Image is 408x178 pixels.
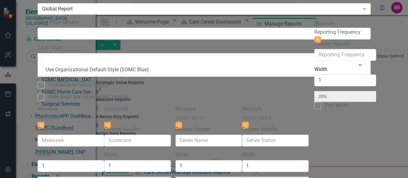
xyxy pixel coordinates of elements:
[242,126,278,133] label: Column Header
[104,126,140,133] label: Column Header
[175,105,196,113] label: Measure
[242,114,309,122] div: Series Status
[48,93,128,101] div: Hide page title on exported reports
[242,135,309,146] input: Series Status
[175,160,242,172] input: Column Width
[175,114,242,122] div: Series Name
[48,82,108,89] div: Include in template library
[242,160,309,172] input: Column Width
[38,19,371,26] label: Print Page Breaks
[104,114,171,122] div: Scorecard
[242,105,262,113] label: Measure
[46,66,251,74] div: Use Organizational Default Style (SOMC Blue)
[104,105,128,113] label: Scorecard
[175,126,211,133] label: Column Header
[38,44,371,52] label: Table Style
[38,126,73,133] label: Column Header
[38,114,104,122] div: Measures
[38,160,104,172] input: Column Width
[38,135,104,146] input: Measures
[104,151,117,159] label: Width
[104,135,171,146] input: Scorecard
[38,105,58,113] label: Measure
[175,151,188,159] label: Width
[175,135,242,146] input: Series Name
[104,160,171,172] input: Column Width
[242,151,255,159] label: Width
[42,5,360,13] div: Global Report
[38,151,51,159] label: Width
